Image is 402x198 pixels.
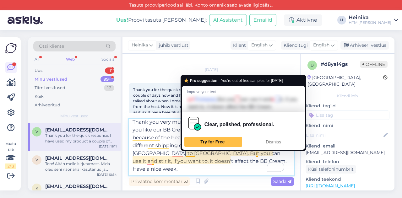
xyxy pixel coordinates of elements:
div: [DATE] 16:11 [99,144,117,149]
span: Otsi kliente [39,43,64,50]
div: Aktiivne [284,14,322,26]
button: Emailid [249,14,276,26]
div: Kõik [35,94,44,100]
p: Kliendi email [306,143,389,149]
div: [DATE] [129,67,294,72]
div: Klient [231,42,246,49]
img: Askly Logo [5,42,17,54]
span: v [35,158,38,162]
div: Tere! Aitäh meile kirjutamast. Mida oled seni näonahal kasutanud ja kuidas seda hooldanud? [45,161,117,172]
div: Vaata siia [5,141,16,169]
span: English [251,42,268,49]
div: # d8yal4gs [321,61,360,68]
p: Klienditeekond [306,176,389,183]
div: Küsi telefoninumbrit [306,165,356,174]
div: Aitäh sulle mõistva suhtumise eest. [45,189,117,195]
span: d [311,63,314,67]
span: Heinika [132,42,148,49]
div: Socials [100,55,116,63]
input: Lisa nimi [306,132,382,139]
textarea: To enrich screen reader interactions, please activate Accessibility in Grammarly extension settings [129,119,294,175]
div: Proovi tasuta [PERSON_NAME]: [116,16,207,24]
div: Uus [35,67,42,74]
div: Minu vestlused [35,76,67,83]
div: Klienditugi [281,42,308,49]
span: k [35,186,38,190]
div: Arhiveeri vestlus [340,41,389,50]
a: [URL][DOMAIN_NAME] [306,183,355,189]
span: English [313,42,329,49]
span: veevekaljo74@gmail.com [45,155,111,161]
p: Kliendi telefon [306,158,389,165]
a: HeinikaHTM [PERSON_NAME] [349,15,398,25]
div: 99+ [100,76,114,83]
div: [DATE] 10:54 [97,172,117,177]
div: Heinika [349,15,391,20]
div: Thank you for the quick response. I have used my product a couple of days now and I’m really plea... [45,133,117,144]
div: Kliendi info [306,93,389,99]
div: juhib vestlust [156,42,188,49]
span: vppgirl@gmail.com [45,127,111,133]
div: 11 [105,67,114,74]
div: 17 [104,85,114,91]
div: Web [65,55,76,63]
span: Minu vestlused [60,113,89,119]
button: AI Assistent [209,14,247,26]
b: Uus! [116,17,128,23]
div: Arhiveeritud [35,102,60,108]
input: Lisa tag [306,110,389,120]
div: 2 / 3 [5,163,16,169]
span: kadirahn@gmail.com [45,184,111,189]
div: Tiimi vestlused [35,85,65,91]
p: Kliendi nimi [306,122,389,129]
div: [GEOGRAPHIC_DATA], [GEOGRAPHIC_DATA] [307,74,383,88]
span: Thank you for the quick response. I have used my product a couple of days now and I’m really plea... [133,87,250,115]
p: Kliendi tag'id [306,103,389,109]
div: HTM [PERSON_NAME] [349,20,391,25]
span: v [35,129,38,134]
div: H [337,16,346,24]
span: Offline [360,61,388,68]
p: [EMAIL_ADDRESS][DOMAIN_NAME] [306,149,389,156]
div: All [33,55,41,63]
div: Privaatne kommentaar [129,177,190,186]
span: Saada [273,179,291,184]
